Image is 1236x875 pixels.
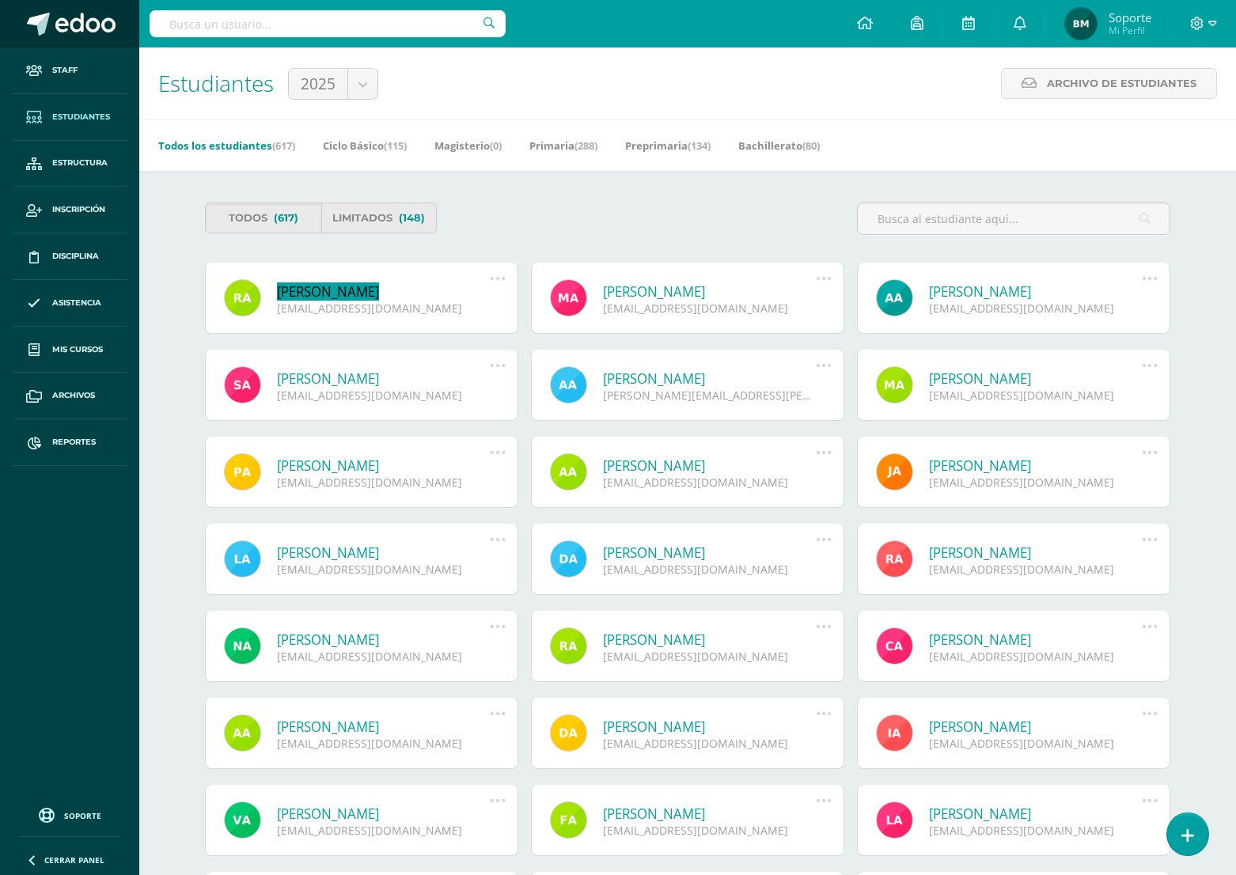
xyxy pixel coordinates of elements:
[858,203,1170,234] input: Busca al estudiante aquí...
[929,475,1142,490] div: [EMAIL_ADDRESS][DOMAIN_NAME]
[603,736,816,751] div: [EMAIL_ADDRESS][DOMAIN_NAME]
[321,203,438,233] a: Limitados(148)
[13,187,127,233] a: Inscripción
[150,10,506,37] input: Busca un usuario...
[1001,68,1217,99] a: Archivo de Estudiantes
[52,64,78,77] span: Staff
[603,544,816,562] a: [PERSON_NAME]
[603,282,816,301] a: [PERSON_NAME]
[19,804,120,825] a: Soporte
[323,133,407,158] a: Ciclo Básico(115)
[603,301,816,316] div: [EMAIL_ADDRESS][DOMAIN_NAME]
[929,301,1142,316] div: [EMAIL_ADDRESS][DOMAIN_NAME]
[274,203,298,233] span: (617)
[603,823,816,838] div: [EMAIL_ADDRESS][DOMAIN_NAME]
[434,133,502,158] a: Magisterio(0)
[688,138,711,153] span: (134)
[738,133,820,158] a: Bachillerato(80)
[277,562,490,577] div: [EMAIL_ADDRESS][DOMAIN_NAME]
[490,138,502,153] span: (0)
[929,649,1142,664] div: [EMAIL_ADDRESS][DOMAIN_NAME]
[1109,24,1151,37] span: Mi Perfil
[603,369,816,388] a: [PERSON_NAME]
[929,631,1142,649] a: [PERSON_NAME]
[929,805,1142,823] a: [PERSON_NAME]
[52,343,103,356] span: Mis cursos
[158,68,274,98] span: Estudiantes
[603,475,816,490] div: [EMAIL_ADDRESS][DOMAIN_NAME]
[64,810,101,821] span: Soporte
[277,805,490,823] a: [PERSON_NAME]
[301,69,336,99] span: 2025
[625,133,711,158] a: Preprimaria(134)
[603,649,816,664] div: [EMAIL_ADDRESS][DOMAIN_NAME]
[929,544,1142,562] a: [PERSON_NAME]
[13,141,127,187] a: Estructura
[929,562,1142,577] div: [EMAIL_ADDRESS][DOMAIN_NAME]
[574,138,597,153] span: (288)
[277,649,490,664] div: [EMAIL_ADDRESS][DOMAIN_NAME]
[52,297,101,309] span: Asistencia
[603,805,816,823] a: [PERSON_NAME]
[802,138,820,153] span: (80)
[1047,69,1196,98] span: Archivo de Estudiantes
[13,47,127,94] a: Staff
[929,388,1142,403] div: [EMAIL_ADDRESS][DOMAIN_NAME]
[13,280,127,327] a: Asistencia
[289,69,377,99] a: 2025
[277,388,490,403] div: [EMAIL_ADDRESS][DOMAIN_NAME]
[13,233,127,280] a: Disciplina
[52,111,110,123] span: Estudiantes
[277,736,490,751] div: [EMAIL_ADDRESS][DOMAIN_NAME]
[929,282,1142,301] a: [PERSON_NAME]
[52,436,96,449] span: Reportes
[158,133,295,158] a: Todos los estudiantes(617)
[277,718,490,736] a: [PERSON_NAME]
[603,631,816,649] a: [PERSON_NAME]
[44,854,104,866] span: Cerrar panel
[13,373,127,419] a: Archivos
[603,562,816,577] div: [EMAIL_ADDRESS][DOMAIN_NAME]
[529,133,597,158] a: Primaria(288)
[52,389,95,402] span: Archivos
[603,456,816,475] a: [PERSON_NAME]
[277,823,490,838] div: [EMAIL_ADDRESS][DOMAIN_NAME]
[929,736,1142,751] div: [EMAIL_ADDRESS][DOMAIN_NAME]
[603,388,816,403] div: [PERSON_NAME][EMAIL_ADDRESS][PERSON_NAME][DOMAIN_NAME]
[603,718,816,736] a: [PERSON_NAME]
[52,203,105,216] span: Inscripción
[277,282,490,301] a: [PERSON_NAME]
[929,369,1142,388] a: [PERSON_NAME]
[277,369,490,388] a: [PERSON_NAME]
[399,203,425,233] span: (148)
[929,823,1142,838] div: [EMAIL_ADDRESS][DOMAIN_NAME]
[1109,9,1151,25] span: Soporte
[52,250,99,263] span: Disciplina
[272,138,295,153] span: (617)
[929,718,1142,736] a: [PERSON_NAME]
[52,157,108,169] span: Estructura
[277,631,490,649] a: [PERSON_NAME]
[929,456,1142,475] a: [PERSON_NAME]
[277,475,490,490] div: [EMAIL_ADDRESS][DOMAIN_NAME]
[13,94,127,141] a: Estudiantes
[13,419,127,466] a: Reportes
[277,456,490,475] a: [PERSON_NAME]
[277,301,490,316] div: [EMAIL_ADDRESS][DOMAIN_NAME]
[277,544,490,562] a: [PERSON_NAME]
[205,203,321,233] a: Todos(617)
[1065,8,1097,40] img: 124947c2b8f52875b6fcaf013d3349fe.png
[13,327,127,373] a: Mis cursos
[384,138,407,153] span: (115)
